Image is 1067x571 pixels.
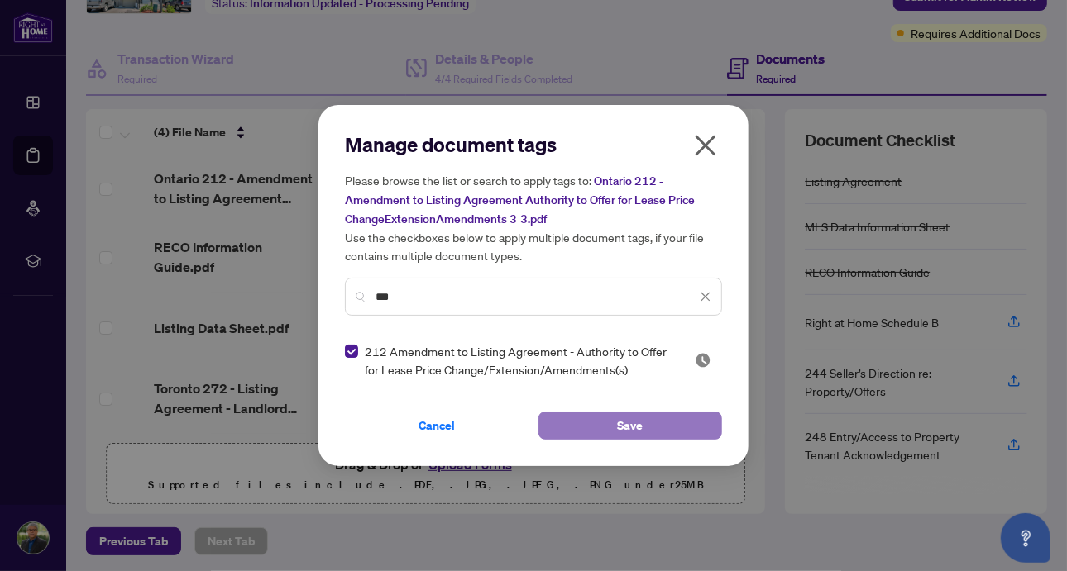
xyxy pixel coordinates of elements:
[695,352,711,369] span: Pending Review
[538,412,722,440] button: Save
[1001,513,1050,563] button: Open asap
[692,132,719,159] span: close
[345,412,529,440] button: Cancel
[345,174,695,226] span: Ontario 212 - Amendment to Listing Agreement Authority to Offer for Lease Price ChangeExtensionAm...
[618,412,644,439] span: Save
[419,412,455,439] span: Cancel
[365,342,675,378] span: 212 Amendment to Listing Agreement - Authority to Offer for Lease Price Change/Extension/Amendmen...
[345,171,722,264] h5: Please browse the list or search to apply tags to: Use the checkboxes below to apply multiple doc...
[700,291,711,302] span: close
[695,352,711,369] img: status
[345,131,722,158] h2: Manage document tags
